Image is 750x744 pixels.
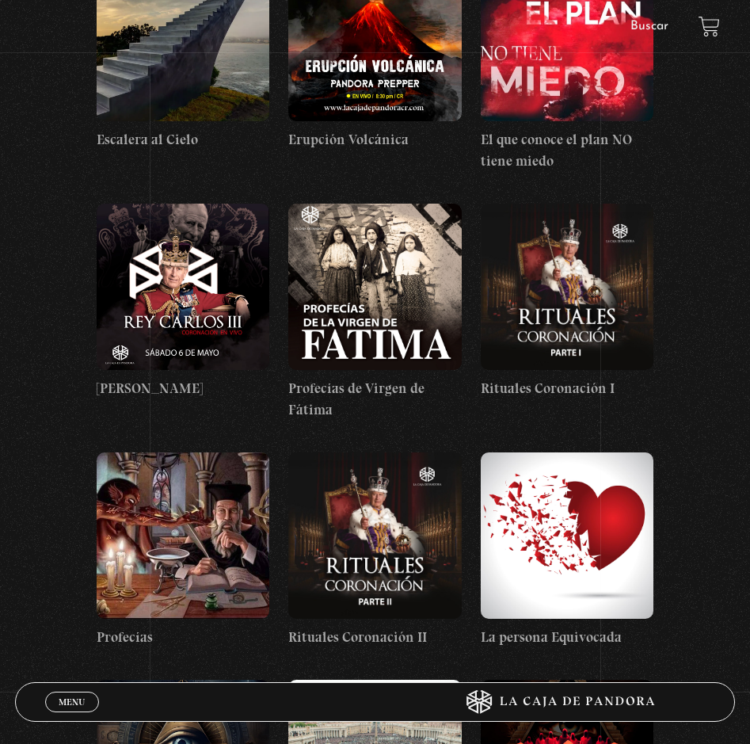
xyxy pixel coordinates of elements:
span: Cerrar [54,711,91,722]
h4: Erupción Volcánica [288,129,461,151]
a: [PERSON_NAME] [97,204,269,399]
h4: Escalera al Cielo [97,129,269,151]
h4: Profecías [97,627,269,648]
h4: Profecías de Virgen de Fátima [288,378,461,421]
a: View your shopping cart [699,16,720,37]
span: Menu [59,697,85,707]
a: La persona Equivocada [481,452,653,648]
a: Profecías de Virgen de Fátima [288,204,461,421]
a: Rituales Coronación I [481,204,653,399]
h4: [PERSON_NAME] [97,378,269,399]
a: Profecías [97,452,269,648]
h4: La persona Equivocada [481,627,653,648]
h4: Rituales Coronación II [288,627,461,648]
h4: Rituales Coronación I [481,378,653,399]
h4: El que conoce el plan NO tiene miedo [481,129,653,172]
a: Buscar [630,20,668,32]
a: Rituales Coronación II [288,452,461,648]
